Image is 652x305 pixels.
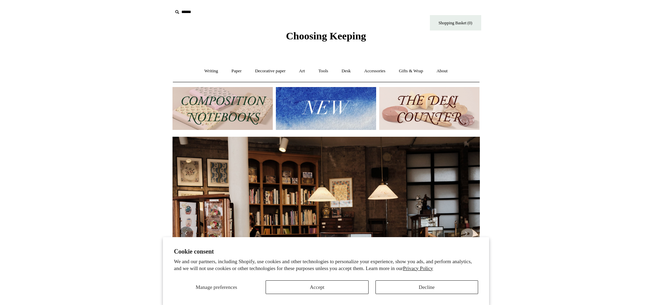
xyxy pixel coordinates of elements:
button: Manage preferences [174,280,259,294]
a: Privacy Policy [403,266,433,271]
img: The Deli Counter [379,87,480,130]
a: Shopping Basket (0) [430,15,481,30]
button: Decline [375,280,478,294]
a: Paper [225,62,248,80]
a: Gifts & Wrap [393,62,429,80]
img: 202302 Composition ledgers.jpg__PID:69722ee6-fa44-49dd-a067-31375e5d54ec [172,87,273,130]
a: Choosing Keeping [286,36,366,40]
h2: Cookie consent [174,248,478,255]
p: We and our partners, including Shopify, use cookies and other technologies to personalize your ex... [174,258,478,272]
a: Art [293,62,311,80]
button: Next [459,227,473,240]
a: Desk [335,62,357,80]
button: Previous [179,227,193,240]
a: About [430,62,454,80]
span: Manage preferences [196,284,237,290]
a: Decorative paper [249,62,292,80]
button: Accept [266,280,368,294]
a: Writing [198,62,224,80]
img: New.jpg__PID:f73bdf93-380a-4a35-bcfe-7823039498e1 [276,87,376,130]
span: Choosing Keeping [286,30,366,41]
a: Tools [312,62,334,80]
a: Accessories [358,62,392,80]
